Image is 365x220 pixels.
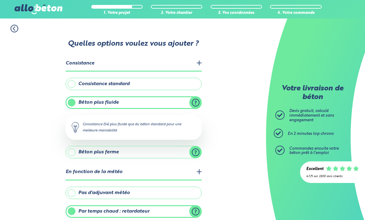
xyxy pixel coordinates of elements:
[66,78,202,90] label: Consistance standard
[211,11,262,15] div: 3. Vos coordonnées
[66,115,202,140] div: Consistance (S4) plus fluide que du béton standard pour une meilleure maniabilité
[66,205,202,218] label: Par temps chaud : retardateur
[66,56,202,72] legend: Consistance
[66,146,202,158] label: Béton plus ferme
[310,196,358,213] iframe: Help widget launcher
[15,4,62,14] img: allobéton
[66,96,202,109] label: Béton plus fluide
[151,11,202,15] div: 2. Votre chantier
[65,40,201,48] p: Quelles options voulez vous ajouter ?
[66,164,202,180] legend: En fonction de la météo
[66,187,202,199] label: Pas d'adjuvant météo
[270,11,321,15] div: 4. Votre commande
[91,11,143,15] div: 1. Votre projet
